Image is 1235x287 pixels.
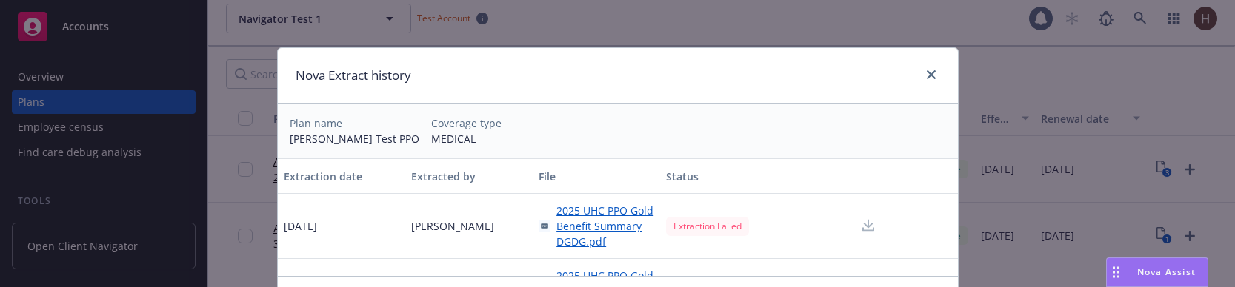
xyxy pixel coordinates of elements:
[284,218,317,234] span: [DATE]
[666,217,749,235] div: Extraction Failed
[431,131,502,146] div: MEDICAL
[533,158,660,194] button: File
[922,66,940,84] a: close
[290,115,419,131] div: Plan name
[431,115,502,131] div: Coverage type
[1107,258,1125,286] div: Drag to move
[411,218,494,234] span: [PERSON_NAME]
[539,203,654,249] a: 2025 UHC PPO Gold Benefit Summary DGDG.pdf
[660,158,830,194] button: Status
[666,169,825,184] div: Status
[1106,257,1208,287] button: Nova Assist
[296,66,411,85] h1: Nova Extract history
[539,169,654,184] div: File
[290,131,419,146] div: [PERSON_NAME] Test PPO
[411,169,527,184] div: Extracted by
[284,169,399,184] div: Extraction date
[556,203,654,249] span: 2025 UHC PPO Gold Benefit Summary DGDG.pdf
[278,158,405,194] button: Extraction date
[405,158,533,194] button: Extracted by
[1137,266,1196,278] span: Nova Assist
